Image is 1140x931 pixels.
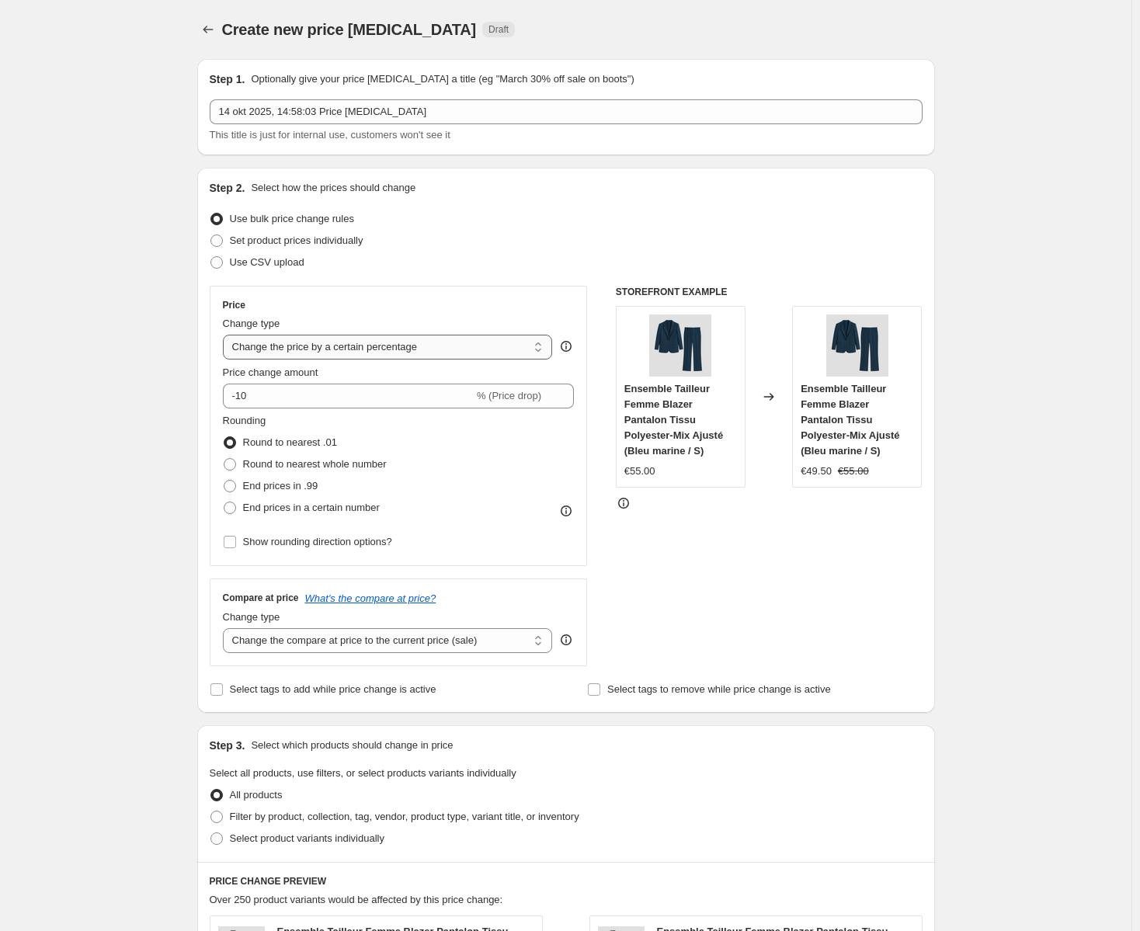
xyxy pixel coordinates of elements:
span: Round to nearest whole number [243,458,387,470]
div: €49.50 [801,464,832,479]
input: 30% off holiday sale [210,99,923,124]
div: help [558,632,574,648]
span: End prices in .99 [243,480,318,492]
h3: Price [223,299,245,311]
span: Select product variants individually [230,832,384,844]
span: Select tags to add while price change is active [230,683,436,695]
p: Select which products should change in price [251,738,453,753]
h2: Step 2. [210,180,245,196]
span: All products [230,789,283,801]
span: Round to nearest .01 [243,436,337,448]
strike: €55.00 [838,464,869,479]
span: End prices in a certain number [243,502,380,513]
p: Select how the prices should change [251,180,415,196]
input: -15 [223,384,474,408]
h2: Step 1. [210,71,245,87]
span: Change type [223,318,280,329]
img: Ensemble_Tailleur_Femme_Blazer_Pantalon_Tissu_Polyester-Mix_Ajuste_1_80x.png [826,314,888,377]
span: Use bulk price change rules [230,213,354,224]
h2: Step 3. [210,738,245,753]
span: Select tags to remove while price change is active [607,683,831,695]
span: Over 250 product variants would be affected by this price change: [210,894,503,905]
h3: Compare at price [223,592,299,604]
span: Use CSV upload [230,256,304,268]
h6: PRICE CHANGE PREVIEW [210,875,923,888]
span: Ensemble Tailleur Femme Blazer Pantalon Tissu Polyester-Mix Ajusté (Bleu marine / S) [801,383,899,457]
span: % (Price drop) [477,390,541,401]
p: Optionally give your price [MEDICAL_DATA] a title (eg "March 30% off sale on boots") [251,71,634,87]
h6: STOREFRONT EXAMPLE [616,286,923,298]
span: This title is just for internal use, customers won't see it [210,129,450,141]
div: €55.00 [624,464,655,479]
div: help [558,339,574,354]
span: Set product prices individually [230,234,363,246]
span: Create new price [MEDICAL_DATA] [222,21,477,38]
span: Select all products, use filters, or select products variants individually [210,767,516,779]
span: Show rounding direction options? [243,536,392,547]
span: Ensemble Tailleur Femme Blazer Pantalon Tissu Polyester-Mix Ajusté (Bleu marine / S) [624,383,723,457]
span: Draft [488,23,509,36]
button: What's the compare at price? [305,592,436,604]
img: Ensemble_Tailleur_Femme_Blazer_Pantalon_Tissu_Polyester-Mix_Ajuste_1_80x.png [649,314,711,377]
span: Change type [223,611,280,623]
span: Rounding [223,415,266,426]
span: Price change amount [223,366,318,378]
button: Price change jobs [197,19,219,40]
span: Filter by product, collection, tag, vendor, product type, variant title, or inventory [230,811,579,822]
